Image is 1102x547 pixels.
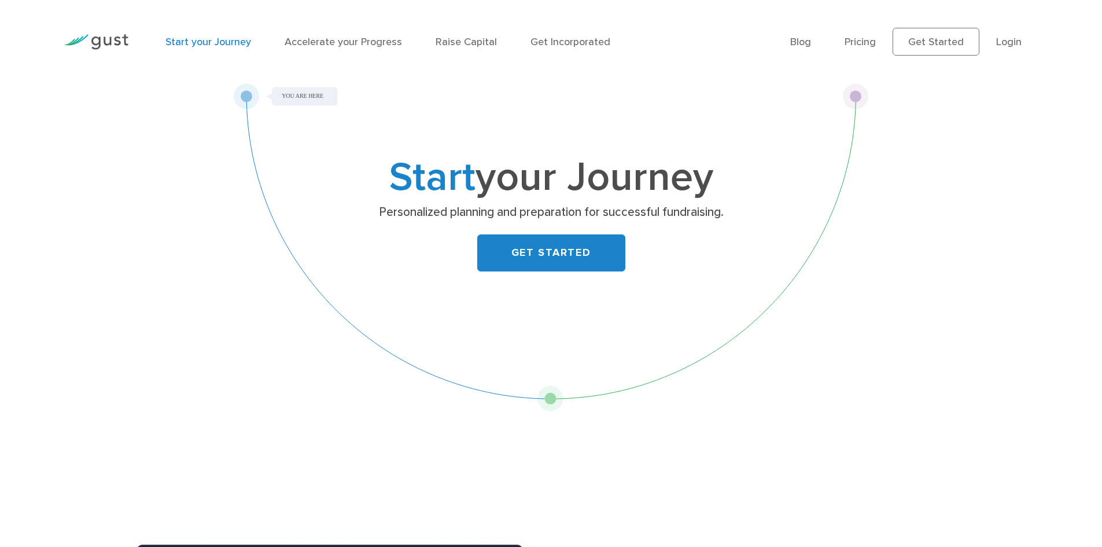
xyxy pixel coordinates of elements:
a: Pricing [845,36,876,48]
a: GET STARTED [477,234,625,271]
a: Get Started [893,28,979,56]
a: Accelerate your Progress [285,36,402,48]
a: Get Incorporated [530,36,610,48]
a: Blog [790,36,811,48]
p: Personalized planning and preparation for successful fundraising. [327,204,775,221]
a: Start your Journey [165,36,251,48]
span: Start [389,153,476,201]
h1: your Journey [323,159,780,196]
a: Login [996,36,1022,48]
img: Gust Logo [64,34,128,50]
a: Raise Capital [436,36,497,48]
